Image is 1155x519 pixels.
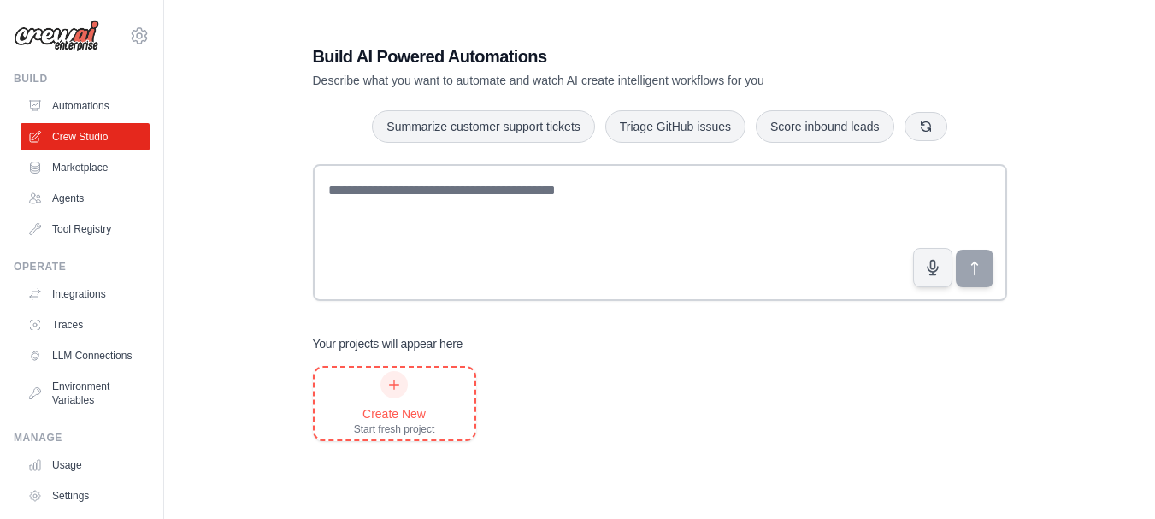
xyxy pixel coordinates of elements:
button: Triage GitHub issues [605,110,745,143]
a: Settings [21,482,150,510]
button: Summarize customer support tickets [372,110,594,143]
a: Crew Studio [21,123,150,150]
h3: Your projects will appear here [313,335,463,352]
iframe: Chat Widget [1070,437,1155,519]
a: Tool Registry [21,215,150,243]
h1: Build AI Powered Automations [313,44,887,68]
a: Automations [21,92,150,120]
button: Click to speak your automation idea [913,248,952,287]
div: Start fresh project [354,422,435,436]
a: Usage [21,451,150,479]
div: Operate [14,260,150,274]
p: Describe what you want to automate and watch AI create intelligent workflows for you [313,72,887,89]
a: Traces [21,311,150,339]
img: Logo [14,20,99,52]
div: Create New [354,405,435,422]
a: Integrations [21,280,150,308]
a: Agents [21,185,150,212]
a: LLM Connections [21,342,150,369]
div: Build [14,72,150,86]
div: Manage [14,431,150,445]
a: Marketplace [21,154,150,181]
a: Environment Variables [21,373,150,414]
button: Score inbound leads [756,110,894,143]
button: Get new suggestions [905,112,947,141]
